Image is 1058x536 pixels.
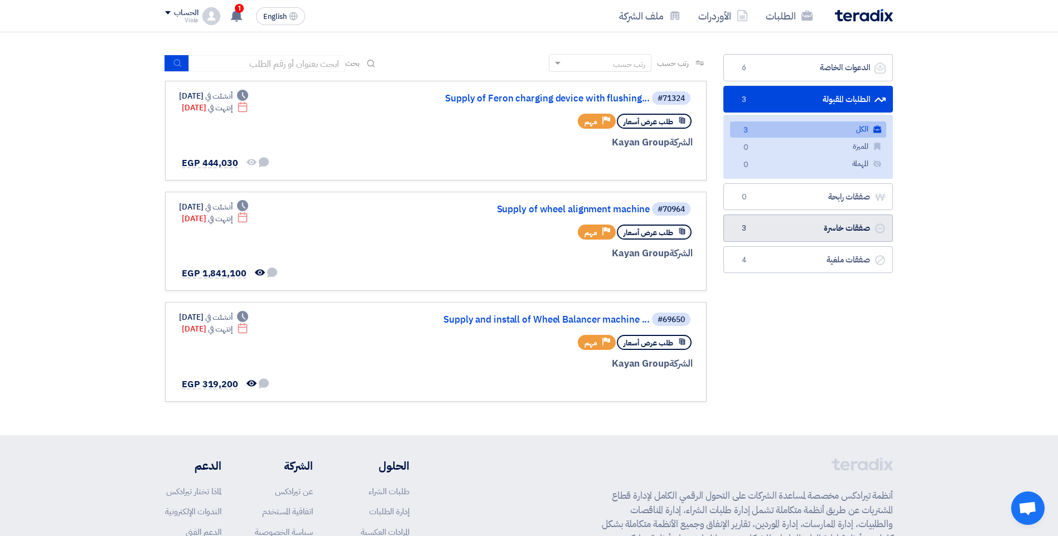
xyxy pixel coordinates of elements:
[613,59,645,70] div: رتب حسب
[208,102,232,114] span: إنتهت في
[427,204,650,215] a: Supply of wheel alignment machine
[624,227,673,238] span: طلب عرض أسعار
[669,246,693,260] span: الشركة
[739,142,752,154] span: 0
[235,4,244,13] span: 1
[205,311,232,323] span: أنشئت في
[835,9,893,22] img: Teradix logo
[165,505,221,518] a: الندوات الإلكترونية
[182,213,248,225] div: [DATE]
[737,192,751,203] span: 0
[179,90,248,102] div: [DATE]
[205,90,232,102] span: أنشئت في
[182,378,238,391] span: EGP 319,200
[737,255,751,266] span: 4
[179,201,248,213] div: [DATE]
[723,183,893,211] a: صفقات رابحة0
[182,157,238,170] span: EGP 444,030
[658,206,685,213] div: #70964
[179,311,248,323] div: [DATE]
[202,7,220,25] img: profile_test.png
[182,267,247,280] span: EGP 1,841,100
[427,315,650,325] a: Supply and install of Wheel Balancer machine ...
[658,95,685,103] div: #71324
[424,246,693,261] div: Kayan Group
[182,323,248,335] div: [DATE]
[584,338,597,348] span: مهم
[723,86,893,113] a: الطلبات المقبولة3
[182,102,248,114] div: [DATE]
[255,457,313,474] li: الشركة
[165,17,198,23] div: Viola
[689,3,757,29] a: الأوردرات
[263,13,287,21] span: English
[275,485,313,498] a: عن تيرادكس
[624,338,673,348] span: طلب عرض أسعار
[346,457,409,474] li: الحلول
[262,505,313,518] a: اتفاقية المستخدم
[208,213,232,225] span: إنتهت في
[345,57,360,69] span: بحث
[369,505,409,518] a: إدارة الطلبات
[723,246,893,274] a: صفقات ملغية4
[730,139,886,155] a: المميزة
[624,116,673,127] span: طلب عرض أسعار
[584,116,597,127] span: مهم
[723,215,893,242] a: صفقات خاسرة3
[723,54,893,81] a: الدعوات الخاصة6
[424,357,693,371] div: Kayan Group
[369,485,409,498] a: طلبات الشراء
[424,135,693,150] div: Kayan Group
[658,316,685,324] div: #69650
[427,94,650,104] a: Supply of Feron charging device with flushing...
[256,7,305,25] button: English
[737,62,751,74] span: 6
[1011,491,1045,525] div: Open chat
[189,55,345,72] input: ابحث بعنوان أو رقم الطلب
[166,485,221,498] a: لماذا تختار تيرادكس
[757,3,822,29] a: الطلبات
[208,323,232,335] span: إنتهت في
[730,121,886,138] a: الكل
[174,8,198,18] div: الحساب
[739,125,752,137] span: 3
[730,156,886,172] a: المهملة
[737,223,751,234] span: 3
[657,57,689,69] span: رتب حسب
[737,94,751,105] span: 3
[584,227,597,238] span: مهم
[669,135,693,149] span: الشركة
[739,159,752,171] span: 0
[610,3,689,29] a: ملف الشركة
[669,357,693,371] span: الشركة
[205,201,232,213] span: أنشئت في
[165,457,221,474] li: الدعم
